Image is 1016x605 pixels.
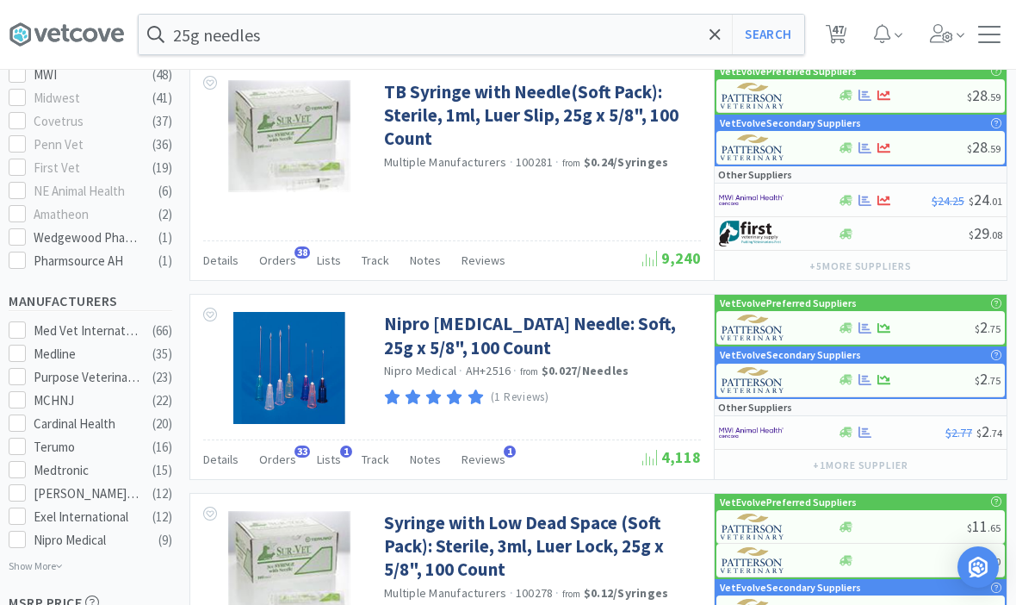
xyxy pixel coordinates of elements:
[719,221,784,246] img: 67d67680309e4a0bb49a5ff0391dcc42_6.png
[340,446,352,458] span: 1
[34,228,140,248] div: Wedgewood Pharmacy
[976,421,1002,441] span: 2
[152,344,172,365] div: ( 35 )
[988,521,1001,534] span: . 65
[510,154,513,170] span: ·
[233,312,345,424] img: 823616d0b9104c1ebd0cfe7abc1e7df6_68386.jpeg
[384,154,507,170] a: Multiple Manufacturers
[967,85,1001,105] span: 28
[732,15,803,54] button: Search
[967,516,1001,536] span: 11
[945,425,972,440] span: $2.77
[721,514,785,540] img: f5e969b455434c6296c6d81ef179fa71_3.png
[988,90,1001,103] span: . 59
[462,253,505,268] span: Reviews
[34,414,140,434] div: Cardinal Health
[152,507,172,527] div: ( 12 )
[720,295,857,311] p: VetEvolve Preferred Suppliers
[34,111,140,132] div: Covetrus
[34,181,140,202] div: NE Animal Health
[152,390,172,411] div: ( 22 )
[720,494,857,510] p: VetEvolve Preferred Suppliers
[34,437,140,458] div: Terumo
[642,248,701,268] span: 9,240
[975,369,1001,389] span: 2
[317,253,341,268] span: Lists
[34,344,140,365] div: Medline
[989,427,1002,440] span: . 74
[152,88,172,109] div: ( 41 )
[976,427,982,440] span: $
[152,134,172,155] div: ( 36 )
[384,80,697,151] a: TB Syringe with Needle(Soft Pack): Sterile, 1ml, Luer Slip, 25g x 5/8", 100 Count
[969,228,974,241] span: $
[228,80,350,192] img: 81b66c5b51c5484ea766d369f21182ad_10559.png
[969,223,1002,243] span: 29
[158,204,172,225] div: ( 2 )
[719,187,784,213] img: f6b2451649754179b5b4e0c70c3f7cb0_2.png
[362,452,389,467] span: Track
[9,291,172,311] h5: Manufacturers
[410,253,441,268] span: Notes
[158,251,172,271] div: ( 1 )
[34,483,140,504] div: [PERSON_NAME] [PERSON_NAME] (BD)
[718,399,792,415] p: Other Suppliers
[988,142,1001,155] span: . 59
[34,88,140,109] div: Midwest
[967,142,972,155] span: $
[34,65,140,85] div: MWI
[34,367,140,388] div: Purpose Veterinary Supply LLC Direct
[34,530,140,551] div: Nipro Medical
[562,588,581,600] span: from
[152,437,172,458] div: ( 16 )
[34,460,140,481] div: Medtronic
[139,15,804,54] input: Search by item, sku, manufacturer, ingredient, size...
[152,158,172,178] div: ( 19 )
[466,363,511,378] span: AH+2516
[720,579,861,596] p: VetEvolve Secondary Suppliers
[720,346,861,363] p: VetEvolve Secondary Suppliers
[259,253,296,268] span: Orders
[542,363,629,378] strong: $0.027 / Needles
[158,530,172,551] div: ( 9 )
[975,317,1001,337] span: 2
[967,137,1001,157] span: 28
[34,507,140,527] div: Exel International
[819,29,854,45] a: 47
[555,154,559,170] span: ·
[34,158,140,178] div: First Vet
[384,511,697,582] a: Syringe with Low Dead Space (Soft Pack): Sterile, 3ml, Luer Lock, 25g x 5/8", 100 Count
[969,195,974,208] span: $
[975,322,980,335] span: $
[801,254,920,278] button: +5more suppliers
[718,166,792,183] p: Other Suppliers
[294,246,310,259] span: 38
[459,363,462,378] span: ·
[719,420,784,446] img: f6b2451649754179b5b4e0c70c3f7cb0_2.png
[989,195,1002,208] span: . 01
[988,322,1001,335] span: . 75
[721,547,785,573] img: f5e969b455434c6296c6d81ef179fa71_3.png
[203,253,239,268] span: Details
[721,367,785,393] img: f5e969b455434c6296c6d81ef179fa71_3.png
[317,452,341,467] span: Lists
[932,193,964,209] span: $24.25
[152,460,172,481] div: ( 15 )
[584,585,669,601] strong: $0.12 / Syringes
[520,365,539,377] span: from
[562,157,581,169] span: from
[259,452,296,467] span: Orders
[491,389,549,407] p: (1 Reviews)
[462,452,505,467] span: Reviews
[34,390,140,411] div: MCHNJ
[516,154,554,170] span: 100281
[989,228,1002,241] span: . 08
[152,65,172,85] div: ( 48 )
[510,585,513,601] span: ·
[988,374,1001,387] span: . 75
[967,90,972,103] span: $
[720,115,861,131] p: VetEvolve Secondary Suppliers
[34,134,140,155] div: Penn Vet
[513,363,517,378] span: ·
[410,452,441,467] span: Notes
